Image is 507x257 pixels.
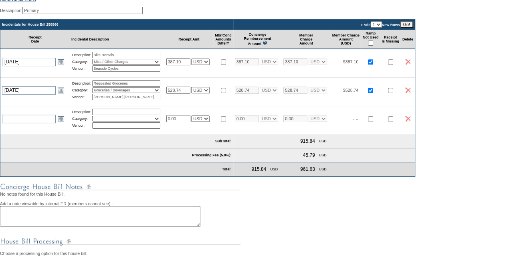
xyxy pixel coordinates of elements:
[343,59,359,64] span: $387.10
[343,88,359,93] span: $528.74
[400,21,413,28] input: Go!
[317,165,328,174] td: USD
[250,165,268,174] td: 915.84
[213,30,233,49] td: Mbr/Conc Amounts Differ?
[233,30,282,49] td: Concierge Reimbursement Amount
[331,30,361,49] td: Member Charge Amount (USD)
[72,80,91,87] td: Description:
[72,59,91,65] td: Category:
[0,19,233,30] td: Incidentals for House Bill 258866
[0,30,70,49] td: Receipt Date
[72,87,91,93] td: Category:
[405,116,410,121] img: icon_delete2.gif
[353,116,359,121] span: -.--
[72,94,91,100] td: Vendor:
[317,137,328,146] td: USD
[72,65,91,72] td: Vendor:
[57,86,65,95] a: Open the calendar popup.
[57,114,65,123] a: Open the calendar popup.
[361,30,380,49] td: Ramp Not Used
[317,151,328,160] td: USD
[405,87,410,93] img: icon_delete2.gif
[0,148,233,162] td: Processing Fee (5.0%):
[72,52,91,58] td: Description:
[380,30,401,49] td: Receipt Is Missing
[72,116,91,121] td: Category:
[282,30,331,49] td: Member Charge Amount
[0,134,233,148] td: SubTotal:
[299,165,317,174] td: 961.63
[401,30,415,49] td: Delete
[263,40,267,45] img: questionMark_lightBlue.gif
[301,151,317,160] td: 45.79
[72,122,91,129] td: Vendor:
[233,19,415,30] td: » Add New Rows
[405,59,410,65] img: icon_delete2.gif
[70,30,165,49] td: Incidental Description
[269,165,279,174] td: USD
[70,162,233,176] td: Total:
[299,137,317,146] td: 915.84
[165,30,214,49] td: Receipt Amt
[72,109,91,115] td: Description:
[57,57,65,66] a: Open the calendar popup.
